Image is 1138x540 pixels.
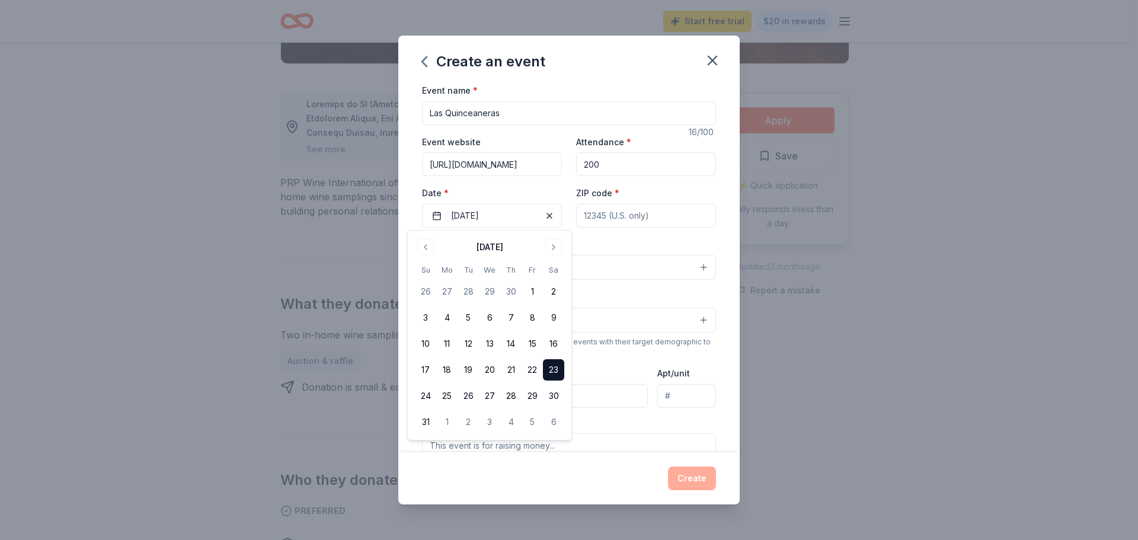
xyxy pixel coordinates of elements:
th: Saturday [543,264,564,276]
button: 5 [458,307,479,328]
label: Apt/unit [657,368,690,379]
button: 9 [543,307,564,328]
input: 20 [576,152,716,176]
button: 28 [458,281,479,302]
button: 6 [543,411,564,433]
button: 27 [479,385,500,407]
button: 11 [436,333,458,354]
button: 20 [479,359,500,381]
button: 1 [436,411,458,433]
button: Go to previous month [417,239,434,255]
button: 15 [522,333,543,354]
button: 14 [500,333,522,354]
button: 4 [500,411,522,433]
button: 22 [522,359,543,381]
label: Attendance [576,136,631,148]
button: 17 [415,359,436,381]
div: [DATE] [477,240,503,254]
th: Wednesday [479,264,500,276]
button: 1 [522,281,543,302]
button: 8 [522,307,543,328]
input: Spring Fundraiser [422,101,716,125]
button: 30 [543,385,564,407]
button: 13 [479,333,500,354]
button: 3 [479,411,500,433]
button: 6 [479,307,500,328]
label: Date [422,187,562,199]
button: 2 [458,411,479,433]
th: Thursday [500,264,522,276]
th: Friday [522,264,543,276]
button: [DATE] [422,204,562,228]
div: 16 /100 [689,125,716,139]
button: 3 [415,307,436,328]
button: 31 [415,411,436,433]
th: Monday [436,264,458,276]
button: Go to next month [545,239,562,255]
th: Sunday [415,264,436,276]
button: 5 [522,411,543,433]
button: 30 [500,281,522,302]
button: 2 [543,281,564,302]
button: 26 [415,281,436,302]
button: 27 [436,281,458,302]
button: 4 [436,307,458,328]
button: 21 [500,359,522,381]
button: 23 [543,359,564,381]
input: 12345 (U.S. only) [576,204,716,228]
button: 29 [479,281,500,302]
button: 25 [436,385,458,407]
th: Tuesday [458,264,479,276]
button: 24 [415,385,436,407]
button: 26 [458,385,479,407]
button: 7 [500,307,522,328]
button: 28 [500,385,522,407]
button: 29 [522,385,543,407]
label: Event website [422,136,481,148]
label: Event name [422,85,478,97]
button: 19 [458,359,479,381]
button: 16 [543,333,564,354]
input: # [657,384,716,408]
div: Create an event [422,52,545,71]
button: 12 [458,333,479,354]
button: 18 [436,359,458,381]
input: https://www... [422,152,562,176]
label: ZIP code [576,187,619,199]
button: 10 [415,333,436,354]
